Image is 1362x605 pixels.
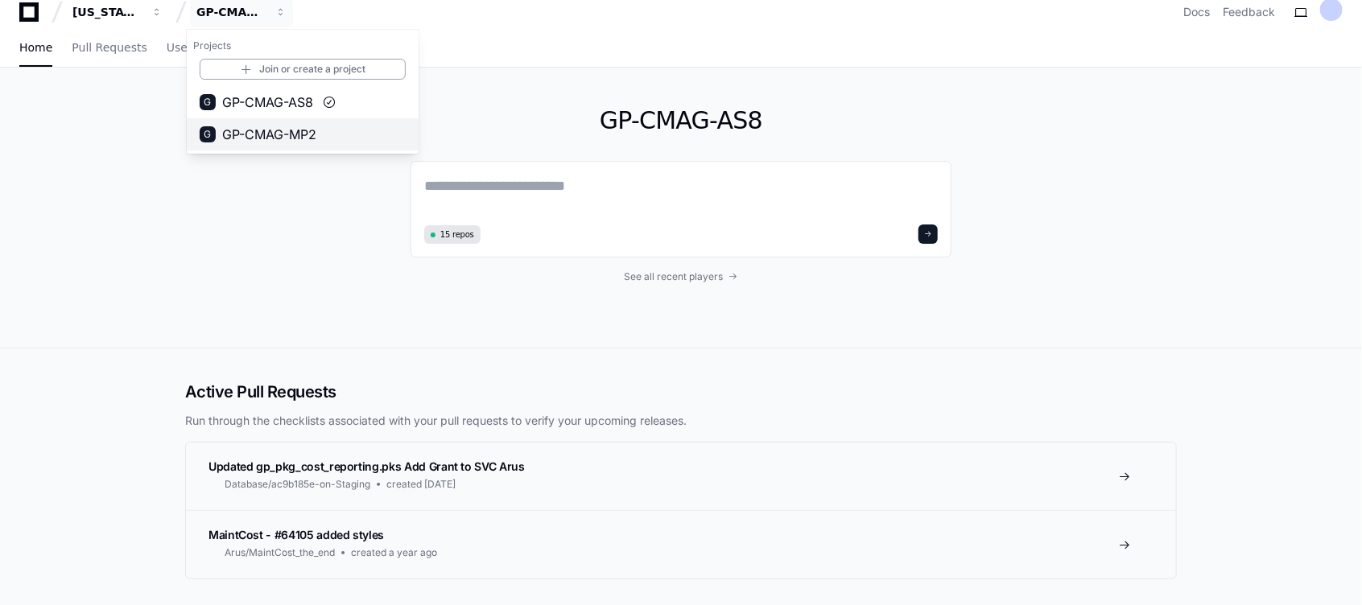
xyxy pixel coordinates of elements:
[196,4,266,20] div: GP-CMAG-AS8
[19,43,52,52] span: Home
[186,442,1176,510] a: Updated gp_pkg_cost_reporting.pks Add Grant to SVC ArusDatabase/ac9b185e-on-Stagingcreated [DATE]
[72,30,147,67] a: Pull Requests
[222,125,316,144] span: GP-CMAG-MP2
[386,478,456,491] span: created [DATE]
[72,4,142,20] div: [US_STATE] Pacific
[351,546,437,559] span: created a year ago
[185,413,1177,429] p: Run through the checklists associated with your pull requests to verify your upcoming releases.
[186,510,1176,578] a: MaintCost - #64105 added stylesArus/MaintCost_the_endcreated a year ago
[1183,4,1210,20] a: Docs
[1223,4,1275,20] button: Feedback
[411,270,951,283] a: See all recent players
[72,43,147,52] span: Pull Requests
[19,30,52,67] a: Home
[225,546,335,559] span: Arus/MaintCost_the_end
[208,459,525,473] span: Updated gp_pkg_cost_reporting.pks Add Grant to SVC Arus
[187,33,419,59] h1: Projects
[440,228,474,241] span: 15 repos
[225,478,370,491] span: Database/ac9b185e-on-Staging
[187,30,419,154] div: [US_STATE] Pacific
[625,270,724,283] span: See all recent players
[208,528,384,541] span: MaintCost - #64105 added styles
[200,59,406,80] a: Join or create a project
[200,94,216,110] div: G
[222,93,313,112] span: GP-CMAG-AS8
[185,381,1177,403] h2: Active Pull Requests
[167,30,198,67] a: Users
[411,106,951,135] h1: GP-CMAG-AS8
[200,126,216,142] div: G
[167,43,198,52] span: Users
